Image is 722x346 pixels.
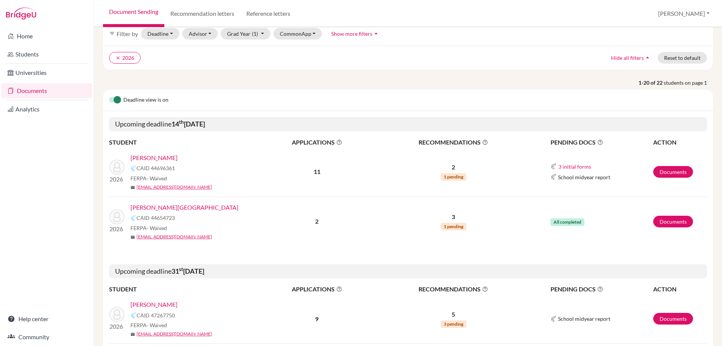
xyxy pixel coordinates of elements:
i: arrow_drop_up [644,54,651,61]
b: 11 [314,168,320,175]
span: School midyear report [558,315,610,323]
a: [PERSON_NAME] [130,300,177,309]
th: STUDENT [109,284,259,294]
b: 31 [DATE] [171,267,204,275]
img: Common App logo [130,312,137,318]
span: FERPA [130,224,167,232]
i: clear [115,55,121,61]
p: 2 [375,163,532,172]
span: APPLICATIONS [260,285,374,294]
span: RECOMMENDATIONS [375,138,532,147]
span: Hide all filters [611,55,644,61]
span: School midyear report [558,173,610,181]
span: mail [130,332,135,337]
p: 2026 [109,224,124,233]
img: Starkenburg, Judah [109,209,124,224]
a: Documents [653,166,693,178]
h5: Upcoming deadline [109,264,707,279]
span: Show more filters [331,30,372,37]
span: mail [130,185,135,190]
img: Common App logo [130,165,137,171]
span: 1 pending [441,173,466,181]
img: Kim, Samuel [109,160,124,175]
button: Deadline [141,28,179,40]
span: All completed [551,218,584,226]
img: Bridge-U [6,8,36,20]
b: 14 [DATE] [171,120,205,128]
span: - Waived [147,322,167,328]
span: PENDING DOCS [551,138,652,147]
button: Reset to default [658,52,707,64]
button: 3 initial forms [558,162,592,171]
span: Deadline view is on [123,96,168,105]
span: RECOMMENDATIONS [375,285,532,294]
th: ACTION [653,137,707,147]
span: CAID 47267750 [137,311,175,319]
p: 5 [375,310,532,319]
img: Common App logo [551,316,557,322]
a: Universities [2,65,92,80]
th: ACTION [653,284,707,294]
th: STUDENT [109,137,259,147]
span: Filter by [117,30,138,37]
p: 2026 [109,322,124,331]
a: [EMAIL_ADDRESS][DOMAIN_NAME] [137,184,212,191]
span: - Waived [147,175,167,181]
button: Grad Year(1) [221,28,270,40]
button: CommonApp [273,28,322,40]
a: [PERSON_NAME][GEOGRAPHIC_DATA] [130,203,238,212]
span: PENDING DOCS [551,285,652,294]
p: 2026 [109,175,124,184]
span: students on page 1 [664,79,713,87]
b: 9 [315,315,319,322]
a: Documents [2,83,92,98]
a: [EMAIL_ADDRESS][DOMAIN_NAME] [137,233,212,240]
button: clear2026 [109,52,141,64]
img: Atha, Joseph [109,307,124,322]
b: 2 [315,218,319,225]
strong: 1-20 of 22 [639,79,664,87]
span: CAID 44654723 [137,214,175,222]
img: Common App logo [551,174,557,180]
span: (1) [252,30,258,37]
a: Help center [2,311,92,326]
span: 1 pending [441,223,466,230]
span: APPLICATIONS [260,138,374,147]
button: Hide all filtersarrow_drop_up [605,52,658,64]
button: [PERSON_NAME] [655,6,713,21]
h5: Upcoming deadline [109,117,707,131]
i: arrow_drop_up [372,30,380,37]
span: - Waived [147,225,167,231]
button: Show more filtersarrow_drop_up [325,28,386,40]
a: Community [2,329,92,344]
img: Common App logo [551,163,557,169]
a: Analytics [2,102,92,117]
img: Common App logo [130,215,137,221]
i: filter_list [109,30,115,37]
span: 3 pending [441,320,466,328]
span: FERPA [130,321,167,329]
span: CAID 44696361 [137,164,175,172]
a: Documents [653,216,693,227]
a: [EMAIL_ADDRESS][DOMAIN_NAME] [137,331,212,337]
button: Advisor [182,28,218,40]
sup: st [179,266,183,272]
span: mail [130,235,135,239]
a: [PERSON_NAME] [130,153,177,162]
p: 3 [375,212,532,221]
a: Home [2,29,92,44]
sup: th [179,119,184,125]
a: Students [2,47,92,62]
span: FERPA [130,174,167,182]
a: Documents [653,313,693,325]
